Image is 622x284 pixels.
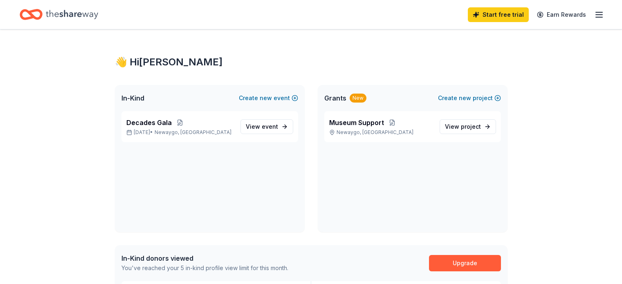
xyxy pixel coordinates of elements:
[126,118,172,127] span: Decades Gala
[329,118,384,127] span: Museum Support
[438,93,501,103] button: Createnewproject
[440,119,496,134] a: View project
[459,93,471,103] span: new
[115,56,507,69] div: 👋 Hi [PERSON_NAME]
[155,129,231,136] span: Newaygo, [GEOGRAPHIC_DATA]
[350,94,366,103] div: New
[240,119,293,134] a: View event
[461,123,481,130] span: project
[445,122,481,132] span: View
[246,122,278,132] span: View
[260,93,272,103] span: new
[532,7,591,22] a: Earn Rewards
[324,93,346,103] span: Grants
[121,253,288,263] div: In-Kind donors viewed
[121,93,144,103] span: In-Kind
[121,263,288,273] div: You've reached your 5 in-kind profile view limit for this month.
[429,255,501,271] a: Upgrade
[468,7,529,22] a: Start free trial
[329,129,433,136] p: Newaygo, [GEOGRAPHIC_DATA]
[20,5,98,24] a: Home
[262,123,278,130] span: event
[126,129,234,136] p: [DATE] •
[239,93,298,103] button: Createnewevent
